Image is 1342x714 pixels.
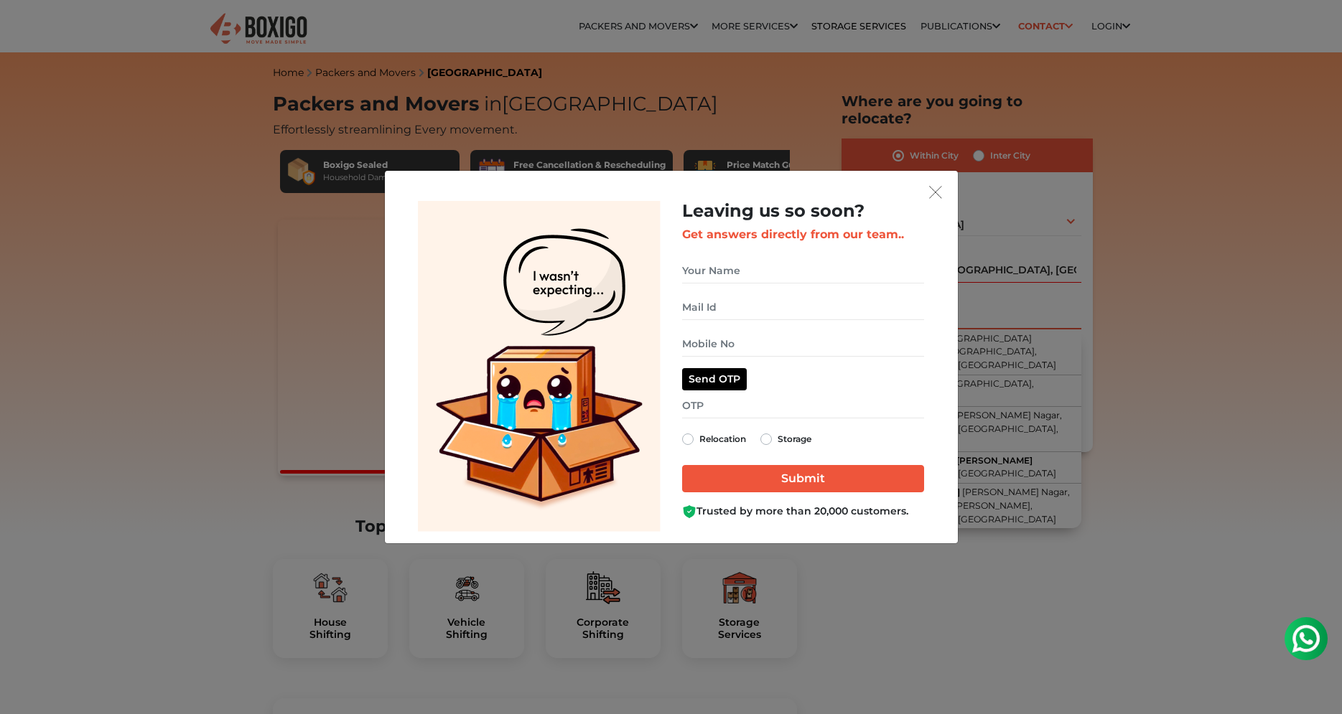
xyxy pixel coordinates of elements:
div: Trusted by more than 20,000 customers. [682,504,924,519]
input: OTP [682,393,924,418]
label: Relocation [699,431,746,448]
input: Mail Id [682,295,924,320]
h3: Get answers directly from our team.. [682,227,924,241]
input: Submit [682,465,924,492]
img: Boxigo Customer Shield [682,504,696,519]
img: Lead Welcome Image [418,201,661,532]
h2: Leaving us so soon? [682,201,924,222]
input: Your Name [682,258,924,283]
input: Mobile No [682,332,924,357]
button: Send OTP [682,368,747,390]
img: whatsapp-icon.svg [14,14,43,43]
img: exit [929,186,942,199]
label: Storage [778,431,811,448]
